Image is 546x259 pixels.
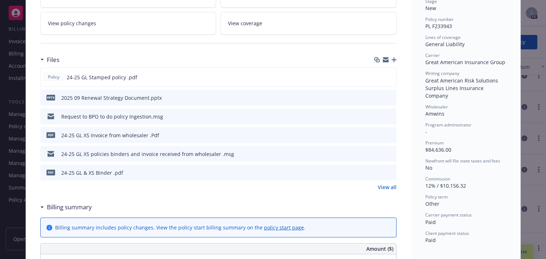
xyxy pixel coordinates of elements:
[387,94,394,102] button: preview file
[67,73,137,81] span: 24-25 GL Stamped policy .pdf
[425,164,432,171] span: No
[425,34,461,40] span: Lines of coverage
[425,16,454,22] span: Policy number
[375,73,381,81] button: download file
[425,70,459,76] span: Writing company
[425,194,448,200] span: Policy term
[220,12,397,35] a: View coverage
[376,131,381,139] button: download file
[378,183,397,191] a: View all
[387,113,394,120] button: preview file
[46,95,55,100] span: pptx
[425,182,466,189] span: 12% / $10,156.32
[61,131,159,139] div: 24-25 GL XS Invoice from wholesaler .Pdf
[47,55,59,64] h3: Files
[61,169,123,177] div: 24-25 GL & XS Binder .pdf
[387,169,394,177] button: preview file
[425,23,452,30] span: PL F233943
[46,132,55,138] span: Pdf
[61,113,163,120] div: Request to BPO to do policy Ingestion.msg
[228,19,262,27] span: View coverage
[387,131,394,139] button: preview file
[55,224,305,231] div: Billing summary includes policy changes. View the policy start billing summary on the .
[425,40,506,48] div: General Liability
[425,200,439,207] span: Other
[425,59,505,66] span: Great American Insurance Group
[425,176,450,182] span: Commission
[425,237,436,244] span: Paid
[366,245,393,253] span: Amount ($)
[425,230,469,236] span: Client payment status
[425,77,500,99] span: Great American Risk Solutions Surplus Lines Insurance Company
[46,74,61,80] span: Policy
[47,202,92,212] h3: Billing summary
[425,52,440,58] span: Carrier
[425,104,448,110] span: Wholesaler
[40,12,216,35] a: View policy changes
[376,113,381,120] button: download file
[425,128,427,135] span: -
[61,94,162,102] div: 2025 09 Renewal Strategy Document.pptx
[425,212,472,218] span: Carrier payment status
[425,140,444,146] span: Premium
[376,169,381,177] button: download file
[425,110,444,117] span: Amwins
[264,224,304,231] a: policy start page
[40,55,59,64] div: Files
[376,150,381,158] button: download file
[387,150,394,158] button: preview file
[61,150,234,158] div: 24-25 GL XS policies binders and invoice received from wholesaler .msg
[425,219,436,225] span: Paid
[425,122,471,128] span: Program administrator
[387,73,393,81] button: preview file
[425,158,500,164] span: Newfront will file state taxes and fees
[425,146,451,153] span: $84,636.00
[40,202,92,212] div: Billing summary
[425,5,436,12] span: New
[46,170,55,175] span: pdf
[376,94,381,102] button: download file
[48,19,96,27] span: View policy changes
